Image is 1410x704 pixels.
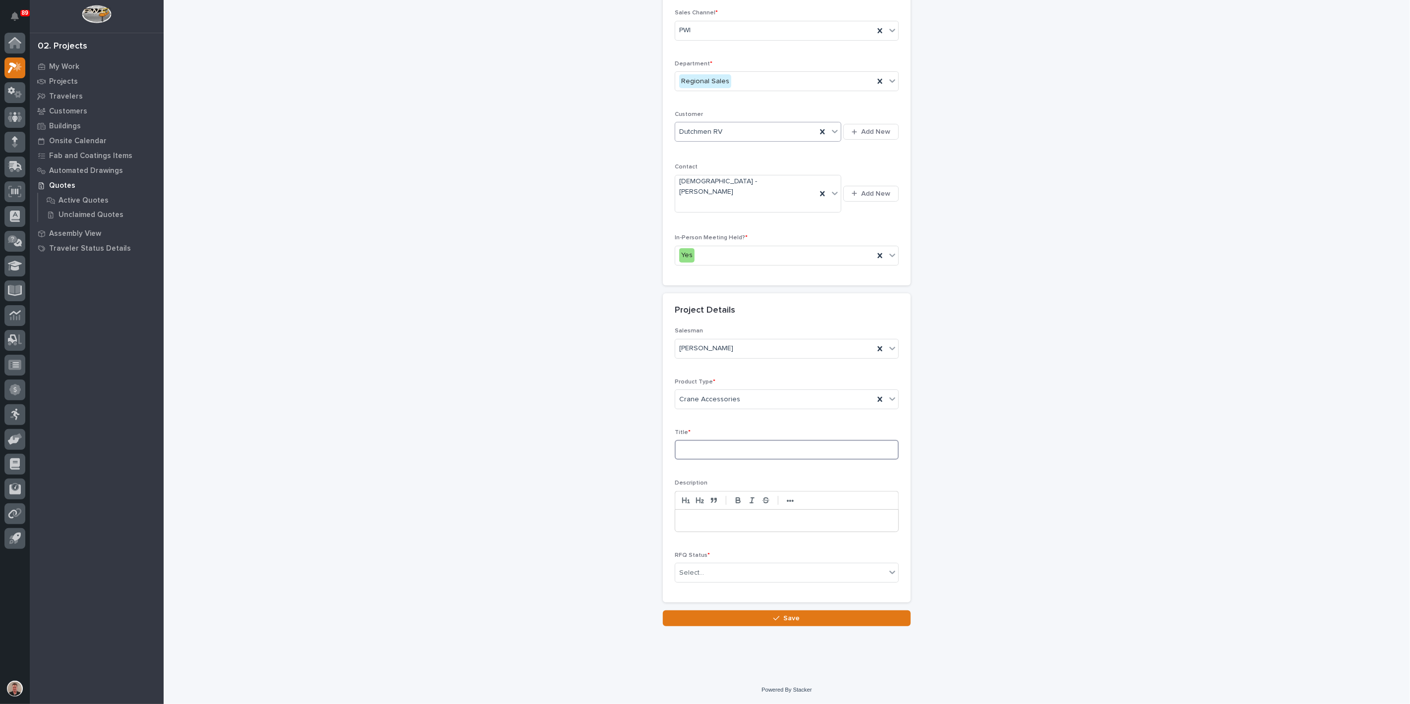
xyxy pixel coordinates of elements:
[49,122,81,131] p: Buildings
[49,77,78,86] p: Projects
[675,430,691,435] span: Title
[679,127,722,137] span: Dutchmen RV
[30,148,164,163] a: Fab and Coatings Items
[38,208,164,221] a: Unclaimed Quotes
[49,166,123,175] p: Automated Drawings
[675,111,703,117] span: Customer
[675,480,707,486] span: Description
[675,552,710,558] span: RFQ Status
[675,10,718,16] span: Sales Channel
[82,5,111,23] img: Workspace Logo
[30,163,164,178] a: Automated Drawings
[861,127,890,136] span: Add New
[30,89,164,104] a: Travelers
[30,104,164,118] a: Customers
[679,394,740,405] span: Crane Accessories
[679,25,691,36] span: PWI
[4,678,25,699] button: users-avatar
[843,186,899,202] button: Add New
[675,305,735,316] h2: Project Details
[49,229,101,238] p: Assembly View
[762,687,812,693] a: Powered By Stacker
[679,568,704,578] div: Select...
[38,193,164,207] a: Active Quotes
[4,6,25,27] button: Notifications
[861,189,890,198] span: Add New
[679,248,695,263] div: Yes
[49,62,79,71] p: My Work
[663,610,911,626] button: Save
[12,12,25,28] div: Notifications89
[30,118,164,133] a: Buildings
[22,9,28,16] p: 89
[787,497,794,505] strong: •••
[675,379,715,385] span: Product Type
[59,211,123,219] p: Unclaimed Quotes
[675,164,698,170] span: Contact
[679,74,731,89] div: Regional Sales
[30,74,164,89] a: Projects
[30,241,164,256] a: Traveler Status Details
[49,137,107,146] p: Onsite Calendar
[784,614,800,623] span: Save
[675,328,703,334] span: Salesman
[38,41,87,52] div: 02. Projects
[49,152,132,161] p: Fab and Coatings Items
[49,244,131,253] p: Traveler Status Details
[49,181,75,190] p: Quotes
[783,494,797,506] button: •••
[59,196,109,205] p: Active Quotes
[30,226,164,241] a: Assembly View
[49,107,87,116] p: Customers
[49,92,83,101] p: Travelers
[675,235,748,241] span: In-Person Meeting Held?
[843,124,899,140] button: Add New
[679,343,733,354] span: [PERSON_NAME]
[675,61,712,67] span: Department
[30,133,164,148] a: Onsite Calendar
[30,59,164,74] a: My Work
[679,176,813,197] span: [DEMOGRAPHIC_DATA] - [PERSON_NAME]
[30,178,164,193] a: Quotes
